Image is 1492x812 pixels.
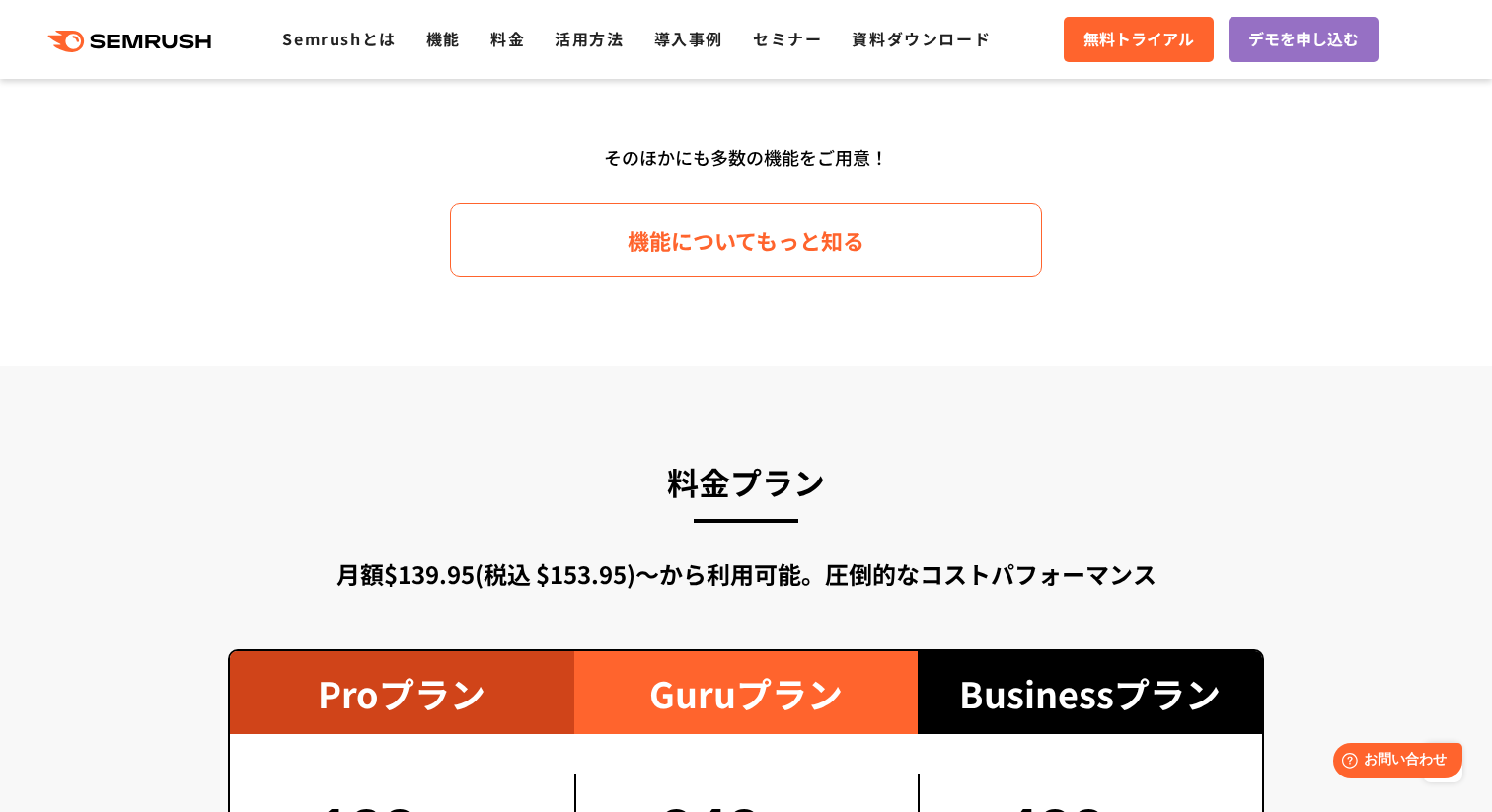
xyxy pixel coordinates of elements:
[490,27,525,50] a: 料金
[574,651,919,734] div: Guruプラン
[1229,17,1379,62] a: デモを申し込む
[1248,27,1359,52] span: デモを申し込む
[628,223,864,258] span: 機能についてもっと知る
[654,27,723,50] a: 導入事例
[282,27,396,50] a: Semrushとは
[1064,17,1214,62] a: 無料トライアル
[450,203,1042,277] a: 機能についてもっと知る
[1083,27,1194,52] span: 無料トライアル
[228,556,1264,592] div: 月額$139.95(税込 $153.95)〜から利用可能。圧倒的なコストパフォーマンス
[753,27,822,50] a: セミナー
[1316,735,1470,790] iframe: Help widget launcher
[230,651,574,734] div: Proプラン
[426,27,461,50] a: 機能
[555,27,624,50] a: 活用方法
[852,27,991,50] a: 資料ダウンロード
[918,651,1262,734] div: Businessプラン
[179,139,1313,176] div: そのほかにも多数の機能をご用意！
[228,455,1264,508] h3: 料金プラン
